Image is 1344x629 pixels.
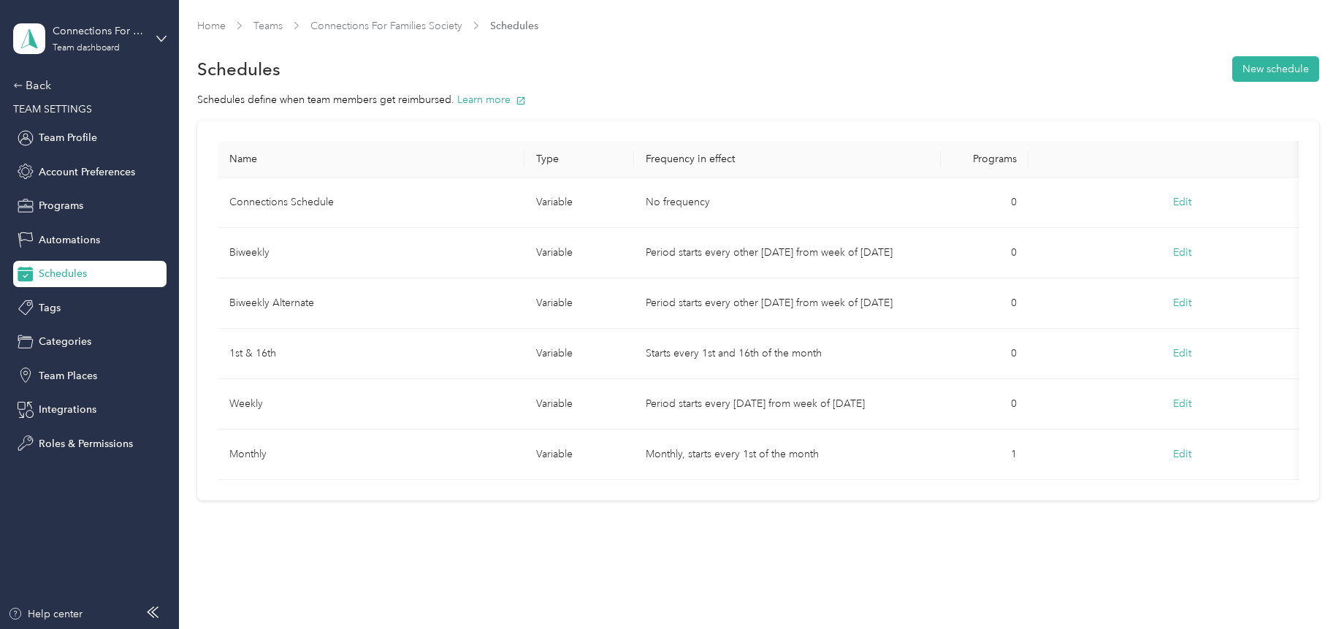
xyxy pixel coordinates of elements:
[634,329,941,379] td: Starts every 1st and 16th of the month
[13,103,92,115] span: TEAM SETTINGS
[218,141,524,178] th: Name
[218,228,524,278] td: Biweekly
[1232,56,1319,82] button: New schedule
[39,164,135,180] span: Account Preferences
[941,329,1028,379] td: 0
[524,178,634,228] td: variable
[524,141,634,178] th: Type
[197,94,526,106] span: Schedules define when team members get reimbursed.
[524,329,634,379] td: variable
[218,329,524,379] td: 1st & 16th
[1262,547,1344,629] iframe: Everlance-gr Chat Button Frame
[941,430,1028,480] td: 1
[1163,189,1202,216] button: Edit
[197,20,226,32] a: Home
[39,368,97,384] span: Team Places
[941,278,1028,329] td: 0
[634,379,941,430] td: Period starts every Monday from week of Jan. 2, 2025
[39,334,91,349] span: Categories
[524,379,634,430] td: variable
[524,278,634,329] td: variable
[253,20,283,32] a: Teams
[1163,391,1202,417] button: Edit
[524,228,634,278] td: variable
[1163,290,1202,316] button: Edit
[457,92,526,107] button: Learn more
[1163,441,1202,468] button: Edit
[53,23,144,39] div: Connections For Families Society
[218,430,524,480] td: Monthly
[941,178,1028,228] td: 0
[197,61,280,77] h1: Schedules
[1163,240,1202,266] button: Edit
[39,198,83,213] span: Programs
[53,44,120,53] div: Team dashboard
[1163,340,1202,367] button: Edit
[39,300,61,316] span: Tags
[13,77,159,94] div: Back
[634,278,941,329] td: Period starts every other Monday from week of Jan. 9, 2025
[634,228,941,278] td: Period starts every other Monday from week of Jan. 2, 2025
[39,402,96,417] span: Integrations
[941,379,1028,430] td: 0
[634,430,941,480] td: Monthly, starts every 1st of the month
[524,430,634,480] td: variable
[218,278,524,329] td: Biweekly Alternate
[39,130,97,145] span: Team Profile
[941,228,1028,278] td: 0
[39,266,87,281] span: Schedules
[634,141,941,178] th: Frequency in effect
[941,141,1028,178] th: Programs
[39,232,100,248] span: Automations
[39,436,133,451] span: Roles & Permissions
[218,379,524,430] td: Weekly
[218,178,524,228] td: Connections Schedule
[634,178,941,228] td: No frequency
[490,18,538,34] span: Schedules
[8,606,83,622] button: Help center
[310,20,462,32] a: Connections For Families Society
